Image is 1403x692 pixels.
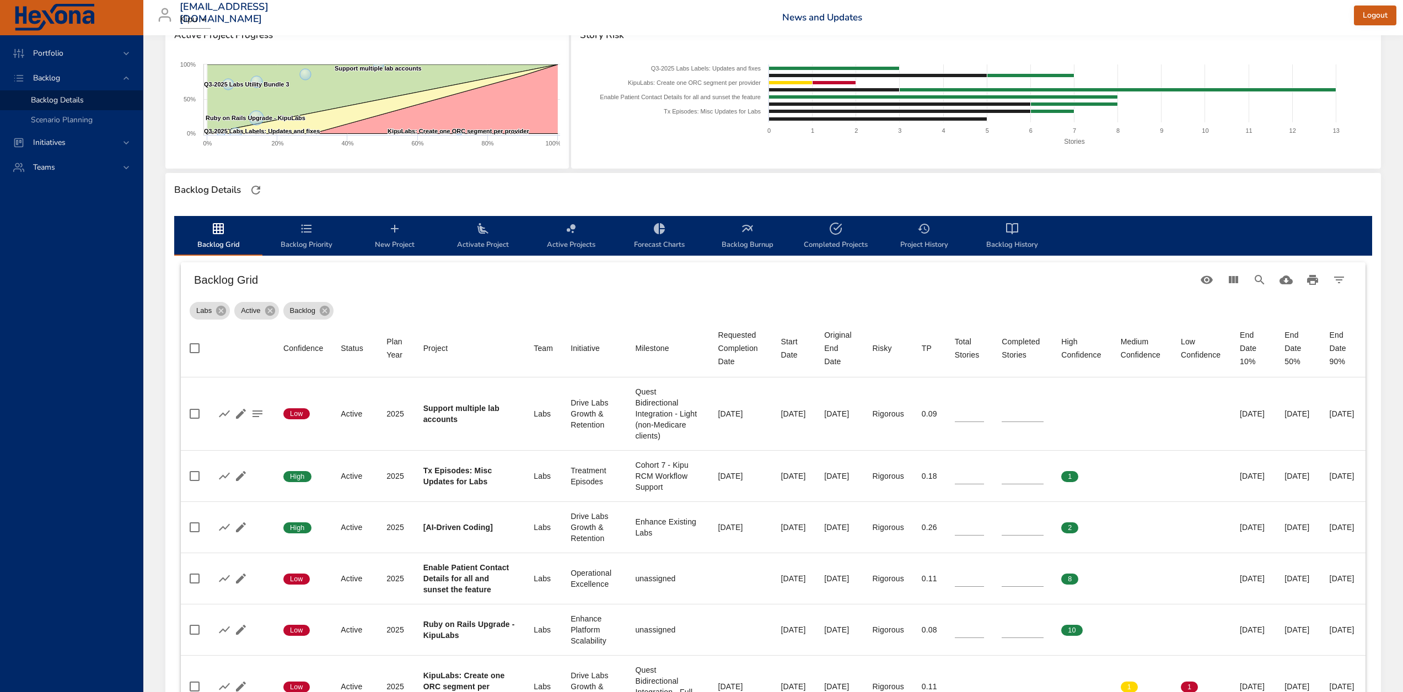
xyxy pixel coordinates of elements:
[955,335,985,361] div: Total Stories
[1065,138,1085,145] text: Stories
[651,65,761,72] text: Q3-2025 Labs Labels: Updates and fixes
[1289,127,1296,134] text: 12
[412,140,424,147] text: 60%
[1363,9,1388,23] span: Logout
[423,342,448,355] div: Sort
[1121,335,1163,361] div: Sort
[534,342,553,355] div: Sort
[184,96,196,102] text: 50%
[873,471,904,482] div: Rigorous
[534,408,553,419] div: Labs
[635,386,700,441] div: Quest Bidirectional Integration - Light (non-Medicare clients)
[283,682,310,692] span: Low
[31,115,93,125] span: Scenario Planning
[283,342,323,355] div: Confidence
[1002,335,1044,361] span: Completed Stories
[1061,335,1103,361] div: High Confidence
[571,511,617,544] div: Drive Labs Growth & Retention
[986,127,989,134] text: 5
[203,140,212,147] text: 0%
[824,522,854,533] div: [DATE]
[664,108,761,115] text: Tx Episodes: Misc Updates for Labs
[181,222,256,251] span: Backlog Grid
[216,570,233,587] button: Show Burnup
[1246,267,1273,293] button: Search
[1333,127,1340,134] text: 13
[1284,328,1311,368] div: End Date 50%
[341,522,369,533] div: Active
[190,302,230,320] div: Labs
[482,140,494,147] text: 80%
[388,128,529,134] text: KipuLabs: Create one ORC segment per provider
[1194,267,1220,293] button: Standard Views
[824,328,854,368] div: Original End Date
[1330,522,1357,533] div: [DATE]
[1121,472,1138,482] span: 0
[1240,624,1267,635] div: [DATE]
[283,409,310,419] span: Low
[1240,471,1267,482] div: [DATE]
[283,342,323,355] div: Sort
[781,681,807,692] div: [DATE]
[824,328,854,368] div: Sort
[782,11,862,24] a: News and Updates
[781,408,807,419] div: [DATE]
[423,563,509,594] b: Enable Patient Contact Details for all and sunset the feature
[24,162,64,172] span: Teams
[1181,574,1198,584] span: 0
[571,613,617,646] div: Enhance Platform Scalability
[955,335,985,361] div: Sort
[1181,335,1222,361] div: Sort
[335,65,422,72] text: Support multiple lab accounts
[718,408,763,419] div: [DATE]
[781,335,807,361] span: Start Date
[873,681,904,692] div: Rigorous
[534,624,553,635] div: Labs
[1284,681,1311,692] div: [DATE]
[24,73,69,83] span: Backlog
[1121,335,1163,361] span: Medium Confidence
[1181,523,1198,533] span: 0
[1240,573,1267,584] div: [DATE]
[718,681,763,692] div: [DATE]
[635,516,700,538] div: Enhance Existing Labs
[423,523,493,532] b: [AI-Driven Coding]
[1121,625,1138,635] span: 0
[341,342,369,355] span: Status
[534,681,553,692] div: Labs
[635,342,700,355] span: Milestone
[180,61,196,68] text: 100%
[341,342,363,355] div: Status
[873,624,904,635] div: Rigorous
[1354,6,1396,26] button: Logout
[798,222,873,251] span: Completed Projects
[534,573,553,584] div: Labs
[1061,472,1078,482] span: 1
[922,342,932,355] div: Sort
[269,222,344,251] span: Backlog Priority
[922,522,937,533] div: 0.26
[1240,408,1267,419] div: [DATE]
[386,335,405,361] div: Plan Year
[781,522,807,533] div: [DATE]
[580,30,1372,41] span: Story Risk
[1299,267,1326,293] button: Print
[283,302,334,320] div: Backlog
[171,181,244,199] div: Backlog Details
[1121,682,1138,692] span: 1
[635,459,700,493] div: Cohort 7 - Kipu RCM Workflow Support
[718,328,763,368] div: Requested Completion Date
[571,342,600,355] div: Initiative
[341,342,363,355] div: Sort
[824,408,854,419] div: [DATE]
[271,140,283,147] text: 20%
[1181,409,1198,419] span: 0
[571,397,617,430] div: Drive Labs Growth & Retention
[423,620,515,640] b: Ruby on Rails Upgrade - KipuLabs
[283,574,310,584] span: Low
[341,573,369,584] div: Active
[216,621,233,638] button: Show Burnup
